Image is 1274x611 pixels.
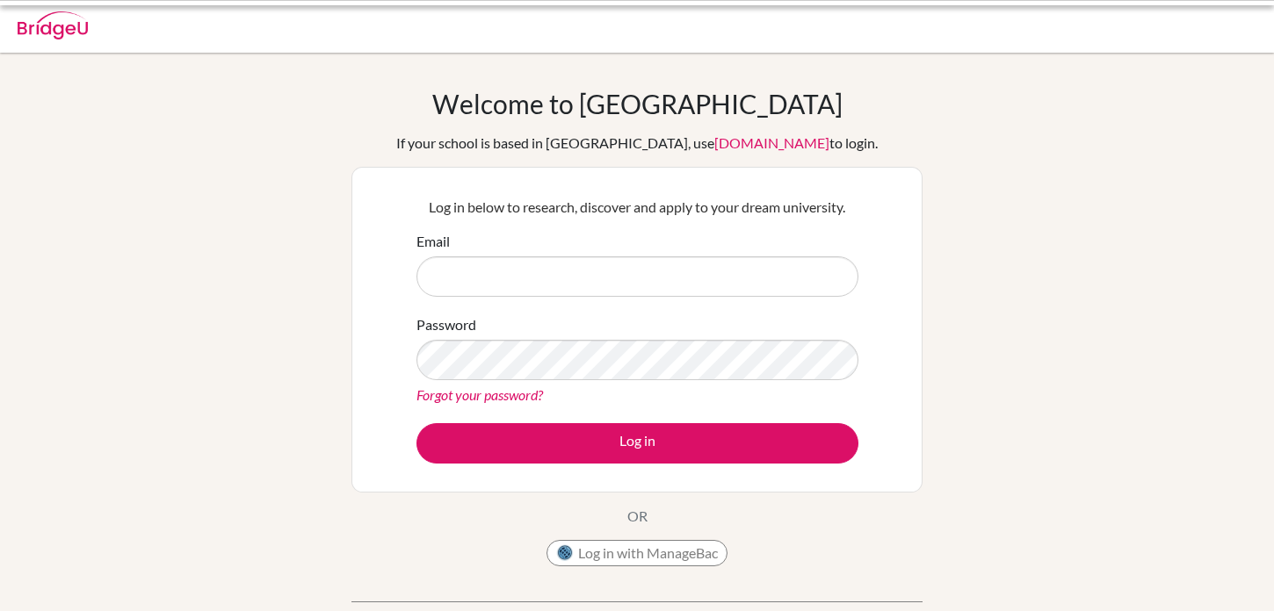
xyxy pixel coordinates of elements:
[416,197,858,218] p: Log in below to research, discover and apply to your dream university.
[714,134,829,151] a: [DOMAIN_NAME]
[416,423,858,464] button: Log in
[416,386,543,403] a: Forgot your password?
[416,231,450,252] label: Email
[547,540,727,566] button: Log in with ManageBac
[396,133,878,154] div: If your school is based in [GEOGRAPHIC_DATA], use to login.
[627,506,648,527] p: OR
[432,88,843,119] h1: Welcome to [GEOGRAPHIC_DATA]
[18,11,88,40] img: Bridge-U
[416,314,476,335] label: Password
